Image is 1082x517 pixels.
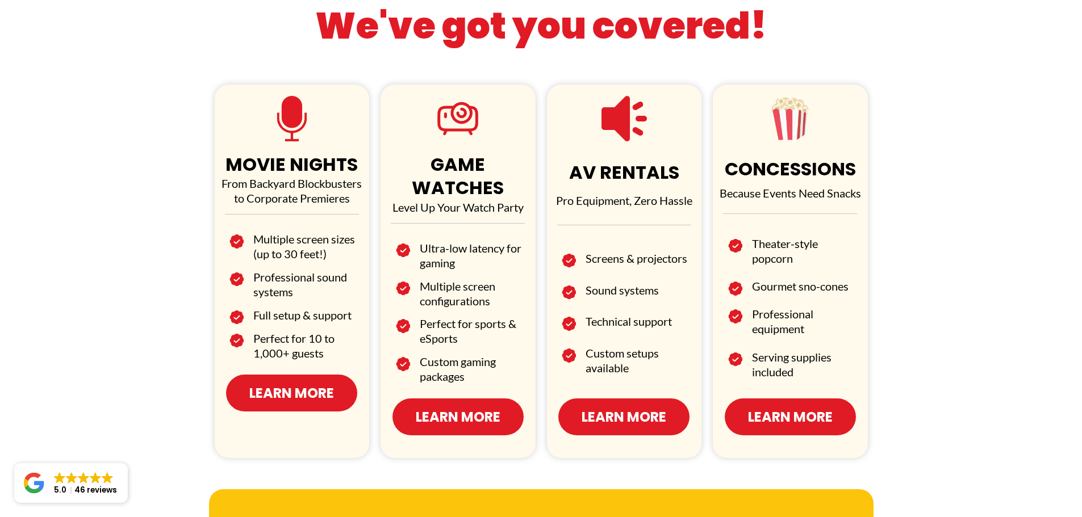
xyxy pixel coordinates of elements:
span: Learn More [416,407,500,427]
h2: Ultra-low latency for gaming [420,241,524,270]
h2: Multiple screen sizes (up to 30 feet!) [253,232,358,261]
h1: GAME WATCHES [383,153,533,200]
h2: packages [420,369,524,384]
h2: Full setup & support [253,308,358,322]
img: Image [728,279,742,299]
img: Image [562,251,576,271]
h2: Professional equipment [752,306,857,336]
img: Image [396,279,410,299]
a: Learn More [558,398,690,435]
h2: Sound systems [586,283,690,297]
img: Image [728,236,742,256]
p: Level Up Your Watch Party [383,200,533,215]
a: Learn More [226,375,357,411]
img: Image [229,331,244,351]
img: Image [562,314,576,334]
p: Because Events Need Snacks [716,186,865,200]
h1: We've got you covered! [212,2,871,51]
p: From Backyard Blockbusters [218,176,367,191]
img: Image [562,283,576,302]
h1: CONCESSIONS [716,157,865,181]
span: Learn More [582,407,666,427]
h2: Gourmet sno-cones [752,279,857,293]
h2: Custom gaming [420,354,524,369]
a: Learn More [392,398,524,435]
img: Image [396,316,410,336]
img: Image [728,306,742,326]
img: Image [396,354,410,374]
img: Image [396,241,410,260]
a: Close GoogleGoogleGoogleGoogleGoogle 5.046 reviews [14,463,128,503]
img: Image [229,308,244,327]
img: Image [562,346,576,365]
h2: Technical support [586,314,690,329]
p: Pro Equipment, Zero Hassle [550,193,699,208]
h2: Professional sound systems [253,270,358,299]
img: Image [728,350,742,369]
h2: Serving supplies included [752,350,857,379]
img: Image [229,270,244,289]
h2: Theater-style popcorn [752,236,857,266]
h2: Multiple screen configurations [420,279,524,308]
p: to Corporate Premieres [218,191,367,205]
span: Learn More [748,407,833,427]
h1: MOVIE NIGHTS [218,153,367,176]
h2: Custom setups available [586,346,690,375]
h2: Perfect for sports & eSports [420,316,524,346]
span: Learn More [249,383,334,403]
h2: Screens & projectors [586,251,690,266]
h2: Perfect for 10 to 1,000+ guests [253,331,358,360]
h1: AV RENTALS [550,161,699,184]
a: Learn More [725,398,856,435]
img: Image [229,232,244,251]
